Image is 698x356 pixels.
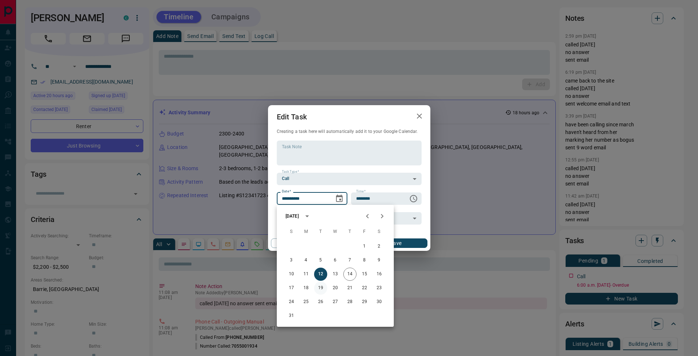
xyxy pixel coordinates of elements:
[282,189,291,194] label: Date
[329,254,342,267] button: 6
[285,295,298,309] button: 24
[356,189,366,194] label: Time
[365,238,427,248] button: Save
[329,225,342,239] span: Wednesday
[285,225,298,239] span: Sunday
[373,268,386,281] button: 16
[285,282,298,295] button: 17
[299,254,313,267] button: 4
[282,169,299,174] label: Task Type
[277,173,422,185] div: Call
[314,254,327,267] button: 5
[299,282,313,295] button: 18
[314,282,327,295] button: 19
[373,282,386,295] button: 23
[271,238,333,248] button: Cancel
[373,295,386,309] button: 30
[358,295,371,309] button: 29
[360,209,375,223] button: Previous month
[375,209,389,223] button: Next month
[285,309,298,322] button: 31
[343,268,356,281] button: 14
[286,213,299,219] div: [DATE]
[268,105,316,129] h2: Edit Task
[329,268,342,281] button: 13
[314,268,327,281] button: 12
[373,240,386,253] button: 2
[299,268,313,281] button: 11
[358,268,371,281] button: 15
[358,254,371,267] button: 8
[343,254,356,267] button: 7
[343,225,356,239] span: Thursday
[329,295,342,309] button: 27
[406,191,421,206] button: Choose time, selected time is 6:00 AM
[301,210,313,222] button: calendar view is open, switch to year view
[299,225,313,239] span: Monday
[285,268,298,281] button: 10
[358,225,371,239] span: Friday
[277,129,422,135] p: Creating a task here will automatically add it to your Google Calendar.
[358,282,371,295] button: 22
[299,295,313,309] button: 25
[358,240,371,253] button: 1
[373,225,386,239] span: Saturday
[343,295,356,309] button: 28
[329,282,342,295] button: 20
[373,254,386,267] button: 9
[314,225,327,239] span: Tuesday
[332,191,347,206] button: Choose date, selected date is Aug 12, 2025
[314,295,327,309] button: 26
[343,282,356,295] button: 21
[285,254,298,267] button: 3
